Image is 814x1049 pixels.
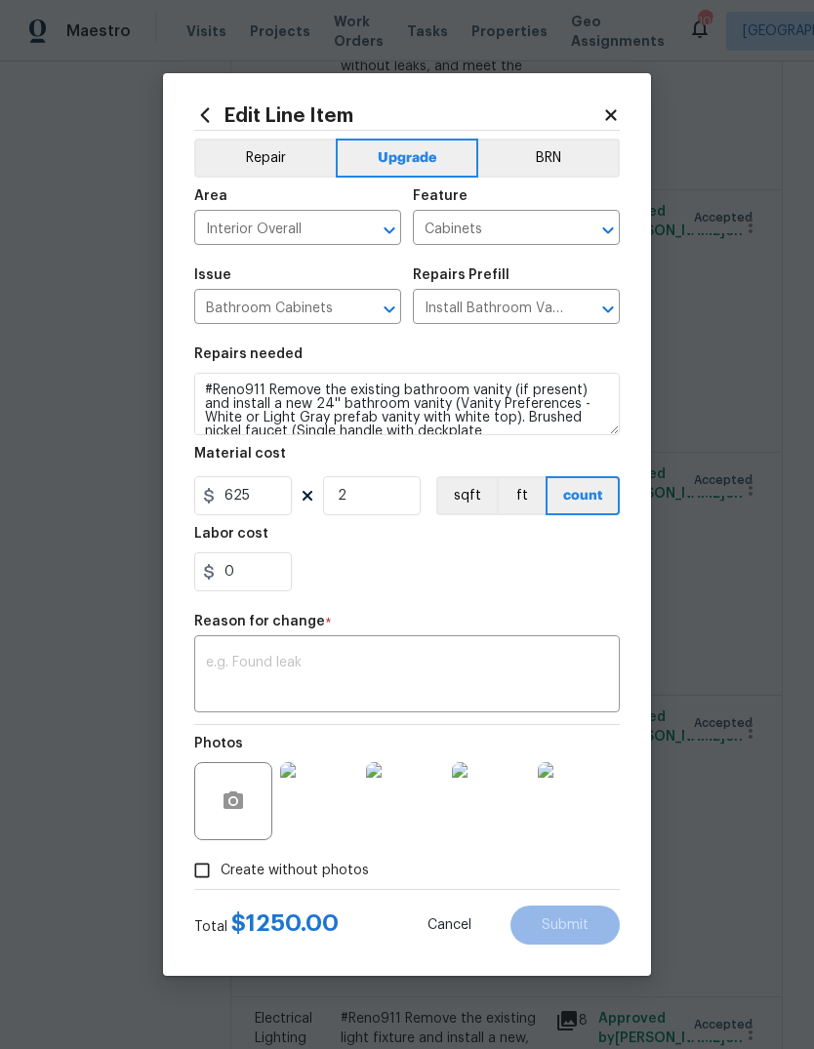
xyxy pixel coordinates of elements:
[497,476,546,515] button: ft
[427,918,471,933] span: Cancel
[231,911,339,935] span: $ 1250.00
[546,476,620,515] button: count
[376,217,403,244] button: Open
[194,737,243,750] h5: Photos
[194,527,268,541] h5: Labor cost
[396,906,503,945] button: Cancel
[436,476,497,515] button: sqft
[478,139,620,178] button: BRN
[594,217,622,244] button: Open
[510,906,620,945] button: Submit
[542,918,589,933] span: Submit
[194,104,602,126] h2: Edit Line Item
[594,296,622,323] button: Open
[194,447,286,461] h5: Material cost
[413,268,509,282] h5: Repairs Prefill
[194,347,303,361] h5: Repairs needed
[194,913,339,937] div: Total
[376,296,403,323] button: Open
[194,189,227,203] h5: Area
[194,268,231,282] h5: Issue
[194,139,336,178] button: Repair
[194,373,620,435] textarea: #Reno911 Remove the existing bathroom vanity (if present) and install a new 24'' bathroom vanity ...
[221,861,369,881] span: Create without photos
[194,615,325,628] h5: Reason for change
[336,139,479,178] button: Upgrade
[413,189,468,203] h5: Feature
